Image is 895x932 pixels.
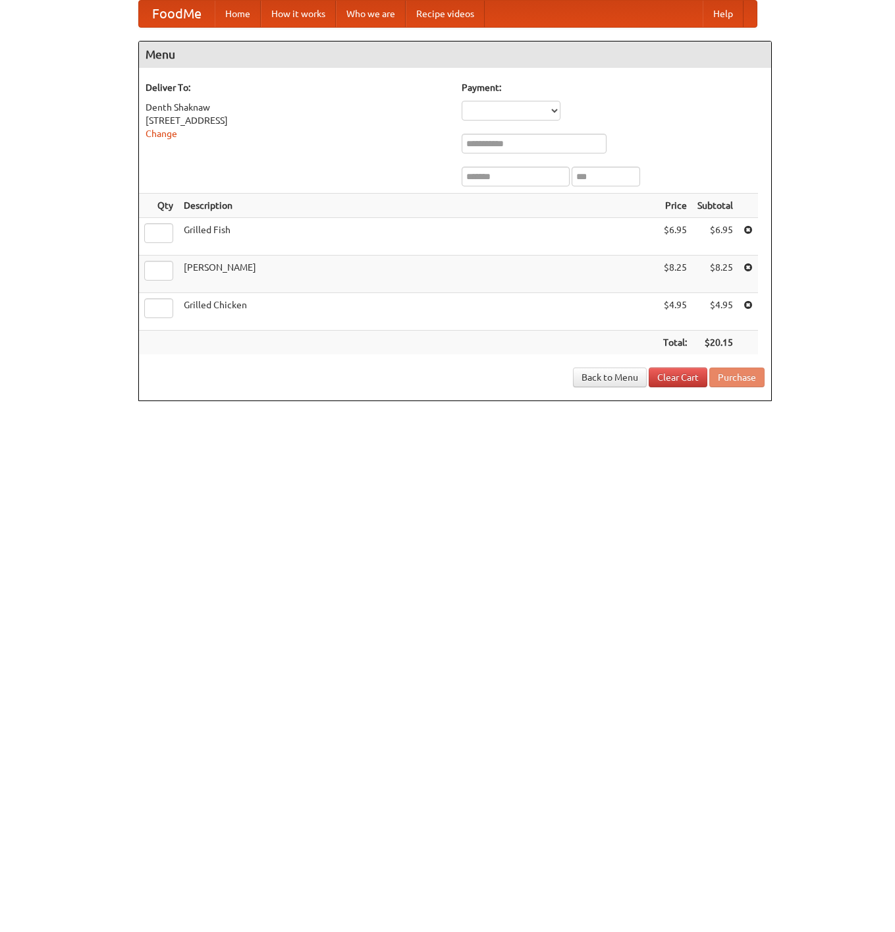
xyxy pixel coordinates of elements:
[178,218,658,256] td: Grilled Fish
[178,256,658,293] td: [PERSON_NAME]
[573,368,647,387] a: Back to Menu
[692,194,738,218] th: Subtotal
[692,331,738,355] th: $20.15
[658,218,692,256] td: $6.95
[139,194,178,218] th: Qty
[709,368,765,387] button: Purchase
[215,1,261,27] a: Home
[139,41,771,68] h4: Menu
[146,114,448,127] div: [STREET_ADDRESS]
[261,1,336,27] a: How it works
[703,1,744,27] a: Help
[692,256,738,293] td: $8.25
[462,81,765,94] h5: Payment:
[146,81,448,94] h5: Deliver To:
[178,194,658,218] th: Description
[658,293,692,331] td: $4.95
[336,1,406,27] a: Who we are
[406,1,485,27] a: Recipe videos
[649,368,707,387] a: Clear Cart
[139,1,215,27] a: FoodMe
[146,101,448,114] div: Denth Shaknaw
[692,293,738,331] td: $4.95
[178,293,658,331] td: Grilled Chicken
[658,256,692,293] td: $8.25
[658,194,692,218] th: Price
[146,128,177,139] a: Change
[692,218,738,256] td: $6.95
[658,331,692,355] th: Total:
